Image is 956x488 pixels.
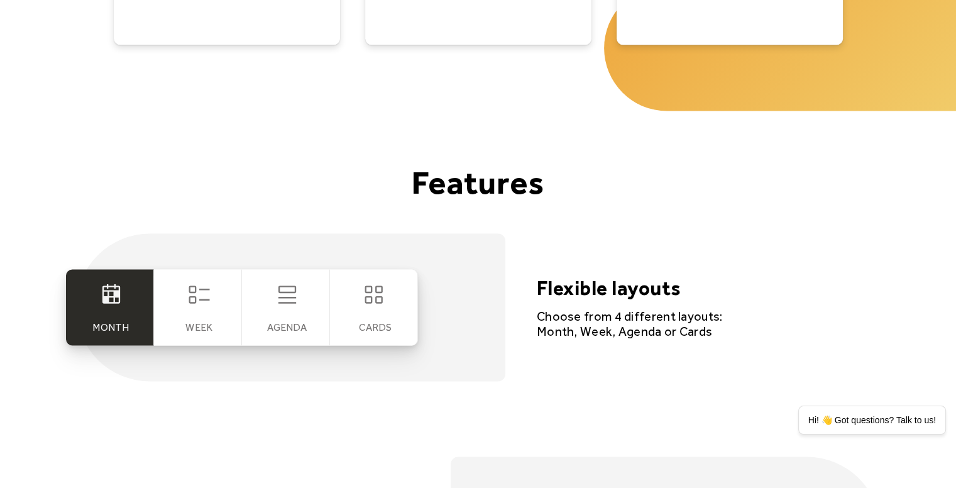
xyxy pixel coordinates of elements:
[92,321,129,333] div: Month
[76,165,881,198] h3: Features
[358,321,391,333] div: cards
[267,321,307,333] div: Agenda
[537,308,725,338] div: Choose from 4 different layouts: Month, Week, Agenda or Cards
[537,275,725,299] h4: Flexible layouts
[185,321,212,333] div: Week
